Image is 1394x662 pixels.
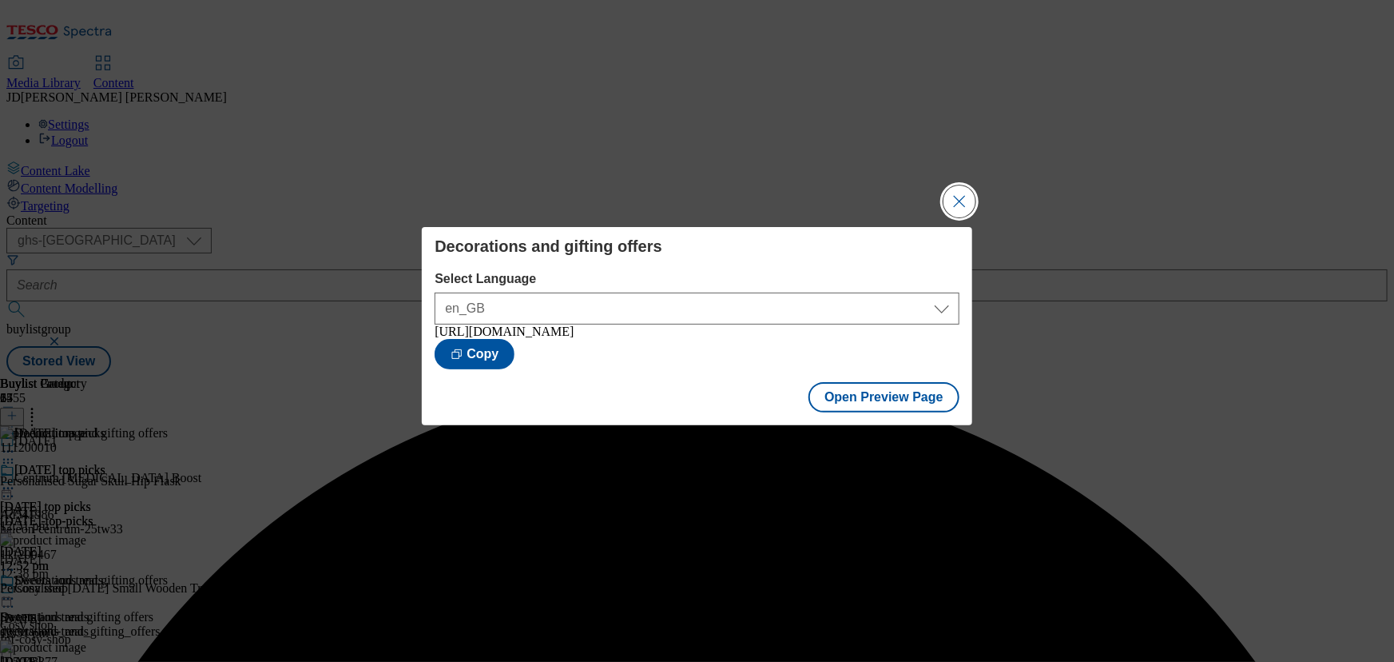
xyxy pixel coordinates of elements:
button: Copy [435,339,514,369]
div: Modal [422,227,971,425]
button: Close Modal [943,185,975,217]
button: Open Preview Page [808,382,959,413]
h4: Decorations and gifting offers [435,237,959,256]
label: Select Language [435,272,959,286]
div: [URL][DOMAIN_NAME] [435,325,959,339]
